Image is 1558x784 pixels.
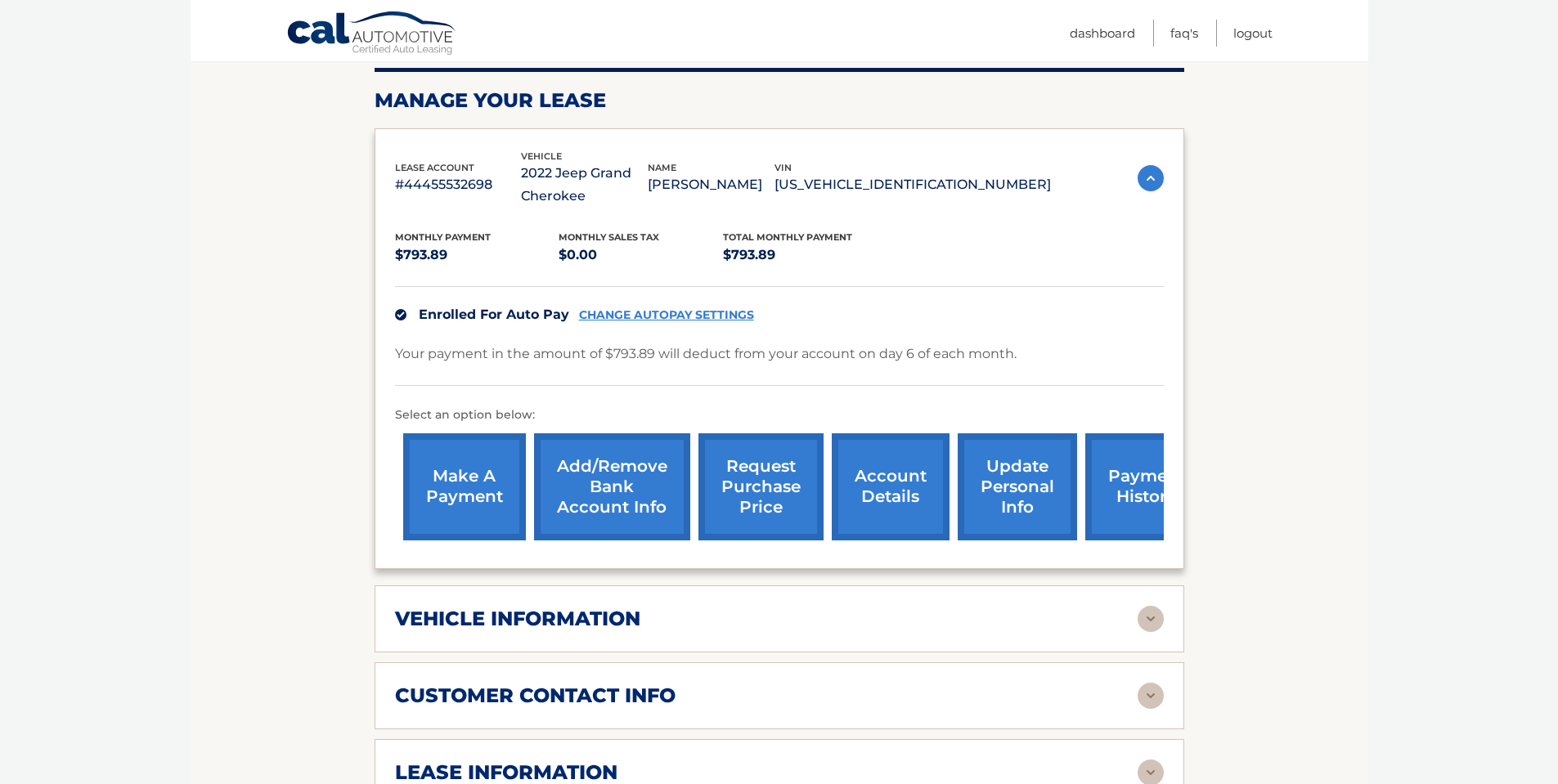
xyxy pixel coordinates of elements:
[1085,433,1208,540] a: payment history
[832,433,950,540] a: account details
[286,11,458,58] a: Cal Automotive
[775,173,1051,196] p: [US_VEHICLE_IDENTIFICATION_NUMBER]
[775,162,792,173] span: vin
[1170,20,1198,47] a: FAQ's
[395,231,491,243] span: Monthly Payment
[403,433,526,540] a: make a payment
[395,683,676,708] h2: customer contact info
[1138,606,1164,632] img: accordion-rest.svg
[395,244,559,267] p: $793.89
[1070,20,1135,47] a: Dashboard
[648,162,676,173] span: name
[395,173,522,196] p: #44455532698
[395,343,1017,365] p: Your payment in the amount of $793.89 will deduct from your account on day 6 of each month.
[579,308,754,322] a: CHANGE AUTOPAY SETTINGS
[395,162,474,173] span: lease account
[375,88,1184,113] h2: Manage Your Lease
[1233,20,1273,47] a: Logout
[559,244,723,267] p: $0.00
[395,309,406,320] img: check.svg
[648,173,775,196] p: [PERSON_NAME]
[723,244,887,267] p: $793.89
[534,433,690,540] a: Add/Remove bank account info
[395,607,640,631] h2: vehicle information
[723,231,852,243] span: Total Monthly Payment
[419,307,569,322] span: Enrolled For Auto Pay
[395,405,1164,425] p: Select an option below:
[958,433,1077,540] a: update personal info
[698,433,824,540] a: request purchase price
[521,150,562,162] span: vehicle
[1138,683,1164,709] img: accordion-rest.svg
[1138,165,1164,191] img: accordion-active.svg
[559,231,659,243] span: Monthly sales Tax
[521,162,648,208] p: 2022 Jeep Grand Cherokee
